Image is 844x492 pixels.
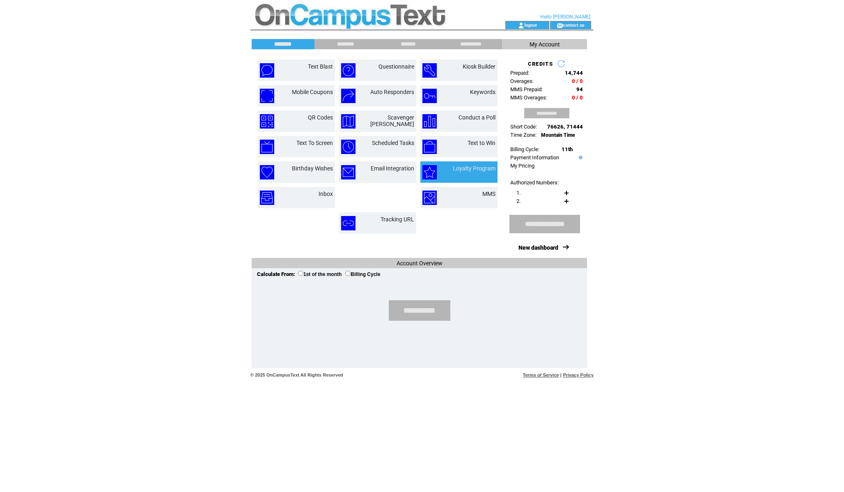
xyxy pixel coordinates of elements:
span: 94 [576,86,583,92]
span: Calculate From: [257,271,295,277]
img: mms.png [422,191,437,205]
span: Mountain Time [541,132,575,138]
label: Billing Cycle [345,271,380,277]
a: MMS [482,191,495,197]
span: Hello [PERSON_NAME] [540,14,590,20]
span: Time Zone: [510,132,537,138]
span: 0 / 0 [572,94,583,101]
a: Kiosk Builder [463,63,495,70]
a: Terms of Service [523,372,559,377]
input: Billing Cycle [345,271,351,276]
a: Keywords [470,89,495,95]
img: questionnaire.png [341,63,355,78]
img: mobile-coupons.png [260,89,274,103]
img: tracking-url.png [341,216,355,230]
span: 0 / 0 [572,78,583,84]
span: 76626, 71444 [547,124,583,130]
a: Loyalty Program [453,165,495,172]
a: Text To Screen [296,140,333,146]
img: scavenger-hunt.png [341,114,355,129]
a: Questionnaire [378,63,414,70]
span: 2. [516,198,521,204]
a: QR Codes [308,114,333,121]
a: Email Integration [371,165,414,172]
img: text-blast.png [260,63,274,78]
img: kiosk-builder.png [422,63,437,78]
a: Privacy Policy [563,372,594,377]
a: logout [524,22,537,28]
img: help.gif [577,156,583,159]
span: Account Overview [397,260,443,267]
img: conduct-a-poll.png [422,114,437,129]
span: 1. [516,190,521,196]
a: Scheduled Tasks [372,140,414,146]
a: Scavenger [PERSON_NAME] [370,114,414,127]
span: Billing Cycle: [510,146,539,152]
a: Payment Information [510,154,559,161]
span: | [560,372,562,377]
span: MMS Overages: [510,94,547,101]
a: New dashboard [518,244,558,251]
span: 11th [562,146,573,152]
img: text-to-win.png [422,140,437,154]
img: email-integration.png [341,165,355,179]
img: auto-responders.png [341,89,355,103]
a: contact us [563,22,585,28]
img: qr-codes.png [260,114,274,129]
img: inbox.png [260,191,274,205]
span: CREDITS [528,61,553,67]
span: Overages: [510,78,534,84]
span: Prepaid: [510,70,529,76]
span: 14,744 [565,70,583,76]
span: Short Code: [510,124,537,130]
img: keywords.png [422,89,437,103]
span: Authorized Numbers: [510,179,559,186]
img: account_icon.gif [518,22,524,29]
a: My Pricing [510,163,534,169]
span: MMS Prepaid: [510,86,543,92]
img: loyalty-program.png [422,165,437,179]
a: Conduct a Poll [459,114,495,121]
a: Text Blast [308,63,333,70]
img: text-to-screen.png [260,140,274,154]
a: Mobile Coupons [292,89,333,95]
img: scheduled-tasks.png [341,140,355,154]
span: © 2025 OnCampusText All Rights Reserved [250,372,343,377]
span: My Account [530,41,560,48]
input: 1st of the month [298,271,303,276]
a: Inbox [319,191,333,197]
img: contact_us_icon.gif [557,22,563,29]
a: Birthday Wishes [292,165,333,172]
img: birthday-wishes.png [260,165,274,179]
a: Tracking URL [381,216,414,223]
a: Auto Responders [370,89,414,95]
label: 1st of the month [298,271,342,277]
a: Text to Win [468,140,495,146]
